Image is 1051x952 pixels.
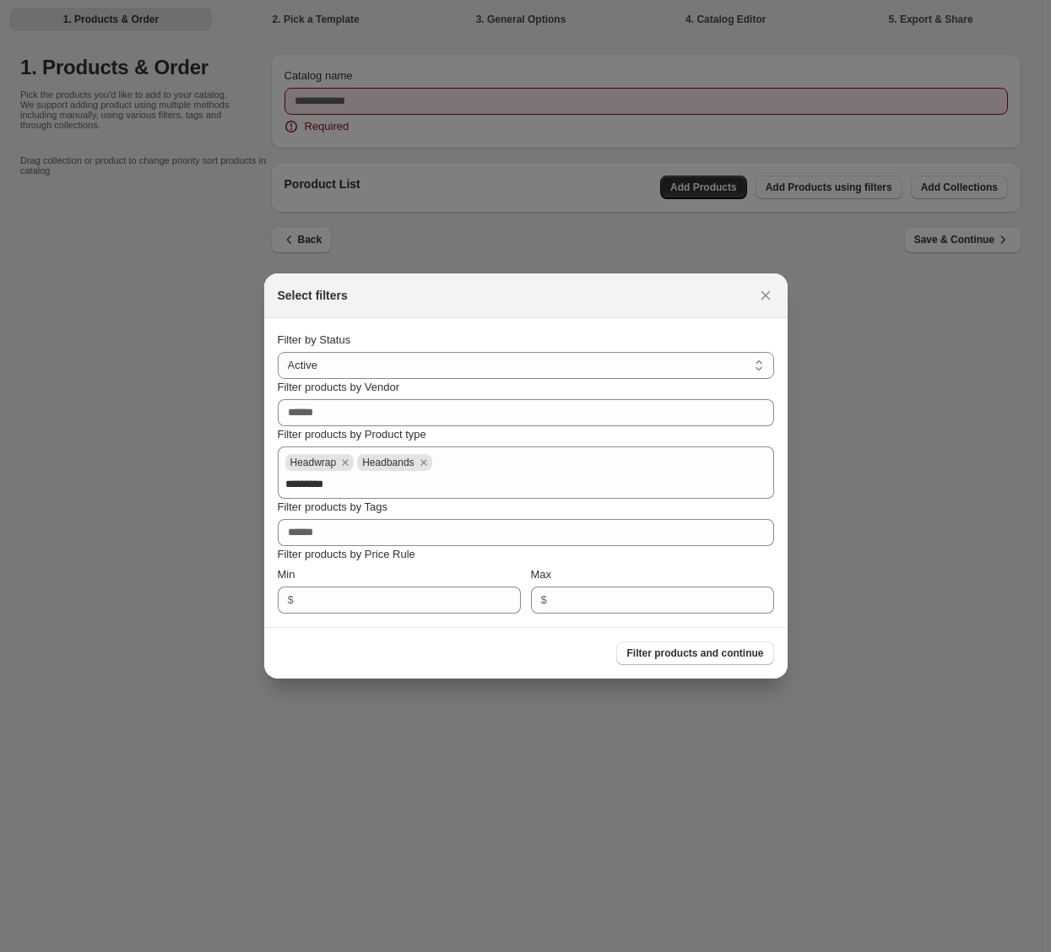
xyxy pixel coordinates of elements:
span: Filter products by Product type [278,428,426,441]
p: Filter products by Price Rule [278,546,774,563]
span: $ [541,593,547,606]
span: Max [531,568,552,581]
span: Headwrap [290,457,337,468]
span: Min [278,568,295,581]
span: Filter products and continue [626,646,763,660]
span: Filter by Status [278,333,351,346]
button: Filter products and continue [616,641,773,665]
span: Filter products by Tags [278,500,388,513]
span: $ [288,593,294,606]
h2: Select filters [278,287,348,304]
span: Headbands [362,457,414,468]
span: Filter products by Vendor [278,381,400,393]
